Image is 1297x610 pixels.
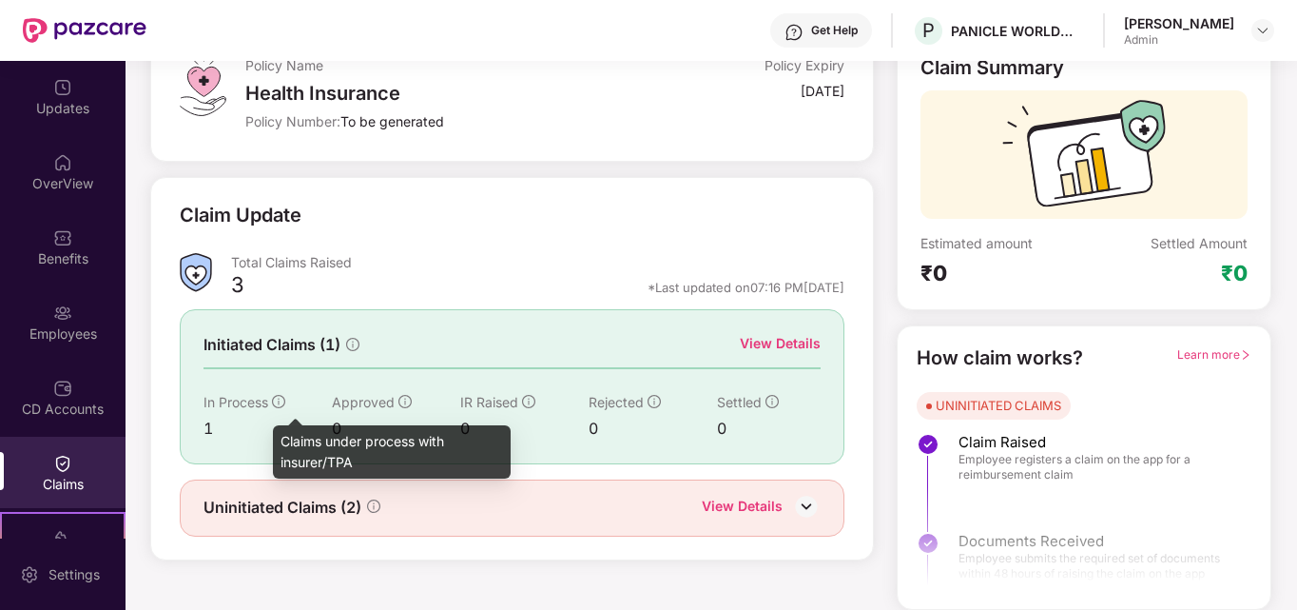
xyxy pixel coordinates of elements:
[920,260,1084,286] div: ₹0
[245,82,644,105] div: Health Insurance
[589,394,644,410] span: Rejected
[522,395,535,408] span: info-circle
[53,153,72,172] img: svg+xml;base64,PHN2ZyBpZD0iSG9tZSIgeG1sbnM9Imh0dHA6Ly93d3cudzMub3JnLzIwMDAvc3ZnIiB3aWR0aD0iMjAiIG...
[792,492,821,521] img: DownIcon
[53,379,72,398] img: svg+xml;base64,PHN2ZyBpZD0iQ0RfQWNjb3VudHMiIGRhdGEtbmFtZT0iQ0QgQWNjb3VudHMiIHhtbG5zPSJodHRwOi8vd3...
[203,417,332,441] div: 1
[203,394,268,410] span: In Process
[920,234,1084,252] div: Estimated amount
[1124,14,1234,32] div: [PERSON_NAME]
[203,496,361,520] span: Uninitiated Claims (2)
[460,417,589,441] div: 0
[958,433,1232,452] span: Claim Raised
[936,396,1061,415] div: UNINITIATED CLAIMS
[231,271,244,304] div: 3
[765,56,844,74] div: Policy Expiry
[917,433,939,456] img: svg+xml;base64,PHN2ZyBpZD0iU3RlcC1Eb25lLTMyeDMyIiB4bWxucz0iaHR0cDovL3d3dy53My5vcmcvMjAwMC9zdmciIH...
[648,279,844,296] div: *Last updated on 07:16 PM[DATE]
[332,394,395,410] span: Approved
[1177,347,1251,362] span: Learn more
[1124,32,1234,48] div: Admin
[1221,260,1248,286] div: ₹0
[717,394,762,410] span: Settled
[1240,349,1251,361] span: right
[740,333,821,354] div: View Details
[245,56,644,74] div: Policy Name
[53,454,72,473] img: svg+xml;base64,PHN2ZyBpZD0iQ2xhaW0iIHhtbG5zPSJodHRwOi8vd3d3LnczLm9yZy8yMDAwL3N2ZyIgd2lkdGg9IjIwIi...
[340,113,444,129] span: To be generated
[23,18,146,43] img: New Pazcare Logo
[1151,234,1248,252] div: Settled Amount
[951,22,1084,40] div: PANICLE WORLDWIDE PRIVATE LIMITED
[20,565,39,584] img: svg+xml;base64,PHN2ZyBpZD0iU2V0dGluZy0yMHgyMCIgeG1sbnM9Imh0dHA6Ly93d3cudzMub3JnLzIwMDAvc3ZnIiB3aW...
[231,253,843,271] div: Total Claims Raised
[53,78,72,97] img: svg+xml;base64,PHN2ZyBpZD0iVXBkYXRlZCIgeG1sbnM9Imh0dHA6Ly93d3cudzMub3JnLzIwMDAvc3ZnIiB3aWR0aD0iMj...
[917,344,1083,373] div: How claim works?
[367,500,380,513] span: info-circle
[958,452,1232,482] span: Employee registers a claim on the app for a reimbursement claim
[801,82,844,100] div: [DATE]
[203,333,340,357] span: Initiated Claims (1)
[648,395,661,408] span: info-circle
[272,395,285,408] span: info-circle
[811,23,858,38] div: Get Help
[180,253,212,292] img: ClaimsSummaryIcon
[43,565,106,584] div: Settings
[53,228,72,247] img: svg+xml;base64,PHN2ZyBpZD0iQmVuZWZpdHMiIHhtbG5zPSJodHRwOi8vd3d3LnczLm9yZy8yMDAwL3N2ZyIgd2lkdGg9Ij...
[717,417,820,441] div: 0
[1002,100,1166,219] img: svg+xml;base64,PHN2ZyB3aWR0aD0iMTcyIiBoZWlnaHQ9IjExMyIgdmlld0JveD0iMCAwIDE3MiAxMTMiIGZpbGw9Im5vbm...
[273,425,511,479] div: Claims under process with insurer/TPA
[53,529,72,548] img: svg+xml;base64,PHN2ZyB4bWxucz0iaHR0cDovL3d3dy53My5vcmcvMjAwMC9zdmciIHdpZHRoPSIyMSIgaGVpZ2h0PSIyMC...
[180,201,301,230] div: Claim Update
[922,19,935,42] span: P
[460,394,518,410] span: IR Raised
[702,496,783,521] div: View Details
[784,23,803,42] img: svg+xml;base64,PHN2ZyBpZD0iSGVscC0zMngzMiIgeG1sbnM9Imh0dHA6Ly93d3cudzMub3JnLzIwMDAvc3ZnIiB3aWR0aD...
[765,395,779,408] span: info-circle
[920,56,1064,79] div: Claim Summary
[346,338,359,351] span: info-circle
[53,304,72,323] img: svg+xml;base64,PHN2ZyBpZD0iRW1wbG95ZWVzIiB4bWxucz0iaHR0cDovL3d3dy53My5vcmcvMjAwMC9zdmciIHdpZHRoPS...
[245,112,644,130] div: Policy Number:
[180,56,226,116] img: svg+xml;base64,PHN2ZyB4bWxucz0iaHR0cDovL3d3dy53My5vcmcvMjAwMC9zdmciIHdpZHRoPSI0OS4zMiIgaGVpZ2h0PS...
[1255,23,1270,38] img: svg+xml;base64,PHN2ZyBpZD0iRHJvcGRvd24tMzJ4MzIiIHhtbG5zPSJodHRwOi8vd3d3LnczLm9yZy8yMDAwL3N2ZyIgd2...
[398,395,412,408] span: info-circle
[589,417,717,441] div: 0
